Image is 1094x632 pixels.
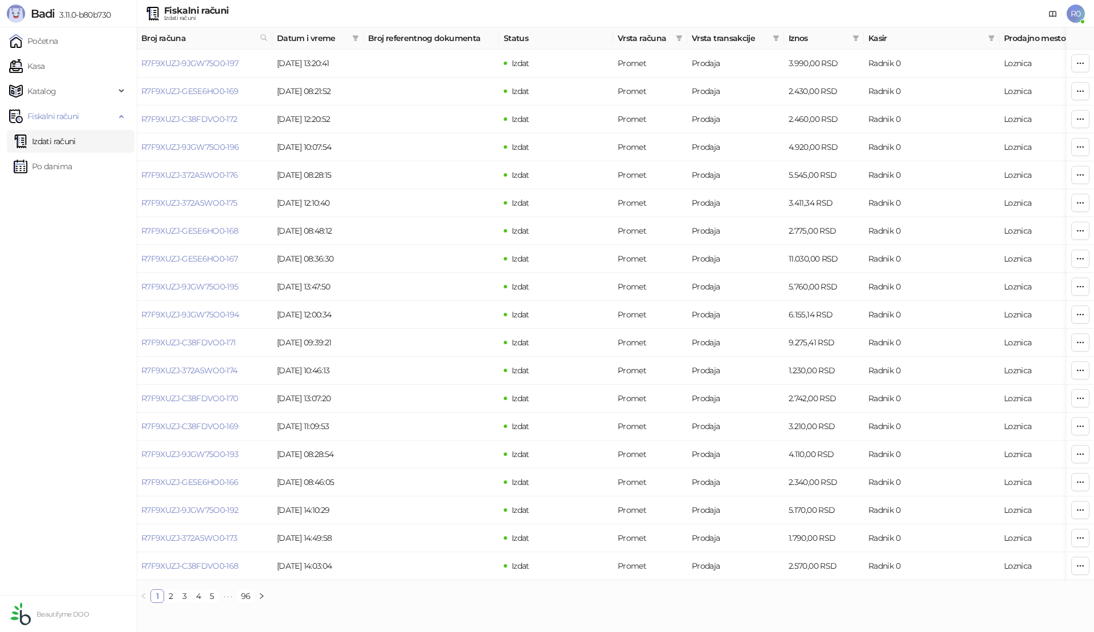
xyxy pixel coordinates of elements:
td: [DATE] 14:10:29 [272,496,364,524]
li: Sledećih 5 Strana [219,589,237,603]
li: 3 [178,589,191,603]
a: Kasa [9,55,44,78]
td: Radnik 0 [864,357,999,385]
td: R7F9XUZJ-GESE6HO0-166 [137,468,272,496]
td: [DATE] 08:21:52 [272,78,364,105]
a: R7F9XUZJ-GESE6HO0-166 [141,477,239,487]
td: Promet [613,133,687,161]
span: filter [986,30,997,47]
td: [DATE] 14:49:58 [272,524,364,552]
td: 4.920,00 RSD [784,133,864,161]
td: Promet [613,385,687,413]
li: 96 [237,589,255,603]
a: 3 [178,590,191,602]
td: [DATE] 08:48:12 [272,217,364,245]
li: 5 [205,589,219,603]
td: R7F9XUZJ-C38FDVO0-171 [137,329,272,357]
a: Dokumentacija [1044,5,1062,23]
td: 1.230,00 RSD [784,357,864,385]
td: Prodaja [687,496,784,524]
td: Promet [613,189,687,217]
span: Fiskalni računi [27,105,79,128]
td: Radnik 0 [864,105,999,133]
td: 2.430,00 RSD [784,78,864,105]
span: Izdat [512,309,529,320]
td: [DATE] 10:46:13 [272,357,364,385]
span: filter [350,30,361,47]
td: Prodaja [687,50,784,78]
td: Prodaja [687,357,784,385]
td: [DATE] 12:20:52 [272,105,364,133]
td: R7F9XUZJ-9JGW75O0-192 [137,496,272,524]
a: R7F9XUZJ-372A5WO0-173 [141,533,238,543]
a: 96 [238,590,254,602]
td: Prodaja [687,105,784,133]
td: Promet [613,50,687,78]
td: R7F9XUZJ-9JGW75O0-194 [137,301,272,329]
th: Vrsta transakcije [687,27,784,50]
td: Radnik 0 [864,413,999,441]
a: 1 [151,590,164,602]
td: Prodaja [687,133,784,161]
td: R7F9XUZJ-9JGW75O0-195 [137,273,272,301]
td: Radnik 0 [864,50,999,78]
td: Promet [613,105,687,133]
div: Fiskalni računi [164,6,228,15]
a: R7F9XUZJ-372A5WO0-176 [141,170,238,180]
a: R7F9XUZJ-9JGW75O0-193 [141,449,239,459]
td: R7F9XUZJ-GESE6HO0-169 [137,78,272,105]
td: Prodaja [687,441,784,468]
td: 9.275,41 RSD [784,329,864,357]
td: Prodaja [687,245,784,273]
a: Po danima [14,155,72,178]
td: R7F9XUZJ-GESE6HO0-167 [137,245,272,273]
a: R7F9XUZJ-C38FDVO0-169 [141,421,239,431]
td: Radnik 0 [864,441,999,468]
td: [DATE] 08:28:54 [272,441,364,468]
span: Vrsta transakcije [692,32,768,44]
span: Izdat [512,337,529,348]
td: Prodaja [687,385,784,413]
td: Prodaja [687,524,784,552]
td: Radnik 0 [864,301,999,329]
td: R7F9XUZJ-GESE6HO0-168 [137,217,272,245]
a: R7F9XUZJ-C38FDVO0-170 [141,393,238,403]
a: R7F9XUZJ-372A5WO0-174 [141,365,238,376]
td: Prodaja [687,273,784,301]
td: Radnik 0 [864,245,999,273]
span: Badi [31,7,55,21]
span: Izdat [512,393,529,403]
td: 11.030,00 RSD [784,245,864,273]
span: Izdat [512,58,529,68]
td: 3.990,00 RSD [784,50,864,78]
span: Izdat [512,114,529,124]
a: R7F9XUZJ-9JGW75O0-195 [141,282,239,292]
td: Radnik 0 [864,189,999,217]
td: 2.460,00 RSD [784,105,864,133]
a: 2 [165,590,177,602]
td: Promet [613,78,687,105]
td: [DATE] 13:20:41 [272,50,364,78]
a: R7F9XUZJ-372A5WO0-175 [141,198,238,208]
td: R7F9XUZJ-C38FDVO0-170 [137,385,272,413]
td: Radnik 0 [864,161,999,189]
span: filter [852,35,859,42]
td: Promet [613,524,687,552]
span: Izdat [512,198,529,208]
td: 4.110,00 RSD [784,441,864,468]
span: Izdat [512,142,529,152]
a: R7F9XUZJ-GESE6HO0-168 [141,226,239,236]
td: 3.411,34 RSD [784,189,864,217]
a: R7F9XUZJ-C38FDVO0-171 [141,337,236,348]
td: Prodaja [687,161,784,189]
span: filter [988,35,995,42]
a: 4 [192,590,205,602]
span: Izdat [512,505,529,515]
td: Promet [613,413,687,441]
span: Izdat [512,365,529,376]
td: R7F9XUZJ-9JGW75O0-197 [137,50,272,78]
td: Promet [613,301,687,329]
span: Izdat [512,561,529,571]
a: 5 [206,590,218,602]
td: Promet [613,468,687,496]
